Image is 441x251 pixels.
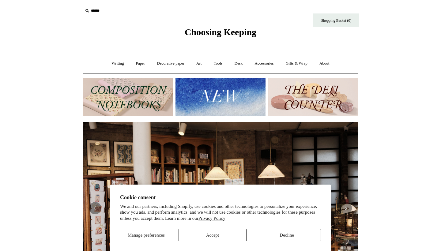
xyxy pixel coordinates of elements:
span: Manage preferences [128,233,165,238]
img: The Deli Counter [268,78,358,116]
p: We and our partners, including Shopify, use cookies and other technologies to personalize your ex... [120,204,321,222]
button: Decline [253,229,321,241]
a: Art [191,55,207,72]
a: Accessories [249,55,279,72]
span: Choosing Keeping [185,27,256,37]
a: Privacy Policy [198,216,225,221]
a: Paper [130,55,151,72]
img: New.jpg__PID:f73bdf93-380a-4a35-bcfe-7823039498e1 [175,78,265,116]
button: Manage preferences [120,229,172,241]
button: Next [340,202,352,214]
button: Previous [89,202,101,214]
a: About [314,55,335,72]
button: Accept [179,229,247,241]
a: Tools [208,55,228,72]
a: Desk [229,55,248,72]
a: Choosing Keeping [185,32,256,36]
a: Shopping Basket (0) [313,13,359,27]
a: Gifts & Wrap [280,55,313,72]
h2: Cookie consent [120,194,321,201]
a: Writing [106,55,130,72]
a: Decorative paper [152,55,190,72]
img: 202302 Composition ledgers.jpg__PID:69722ee6-fa44-49dd-a067-31375e5d54ec [83,78,173,116]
